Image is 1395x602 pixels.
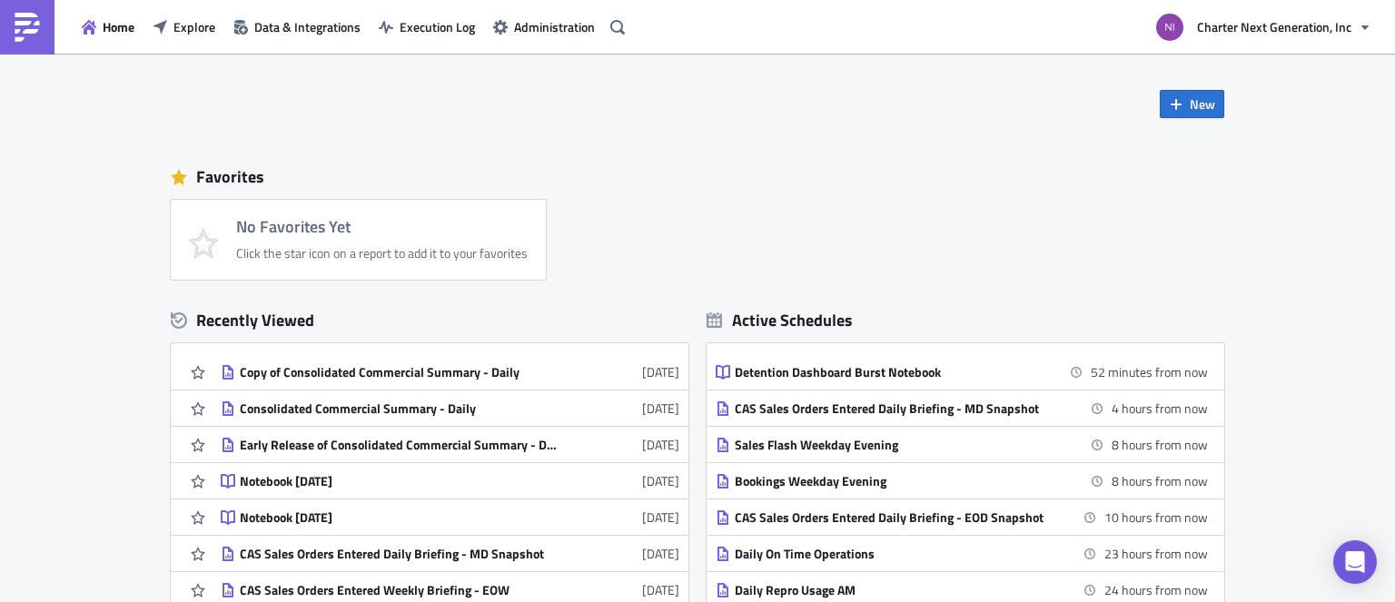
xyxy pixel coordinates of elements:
[716,536,1208,571] a: Daily On Time Operations23 hours from now
[171,163,1224,191] div: Favorites
[370,13,484,41] button: Execution Log
[240,437,558,453] div: Early Release of Consolidated Commercial Summary - Daily
[514,17,595,36] span: Administration
[236,218,528,236] h4: No Favorites Yet
[1112,471,1208,490] time: 2025-09-04 16:45
[1333,540,1377,584] div: Open Intercom Messenger
[103,17,134,36] span: Home
[716,499,1208,535] a: CAS Sales Orders Entered Daily Briefing - EOD Snapshot10 hours from now
[1145,7,1381,47] button: Charter Next Generation, Inc
[224,13,370,41] button: Data & Integrations
[143,13,224,41] button: Explore
[735,509,1053,526] div: CAS Sales Orders Entered Daily Briefing - EOD Snapshot
[221,427,679,462] a: Early Release of Consolidated Commercial Summary - Daily[DATE]
[716,354,1208,390] a: Detention Dashboard Burst Notebook52 minutes from now
[1091,362,1208,381] time: 2025-09-04 09:20
[642,435,679,454] time: 2025-08-30T13:28:18Z
[642,508,679,527] time: 2025-05-30T18:37:50Z
[735,546,1053,562] div: Daily On Time Operations
[642,471,679,490] time: 2025-05-30T19:39:39Z
[236,245,528,262] div: Click the star icon on a report to add it to your favorites
[1190,94,1215,113] span: New
[240,582,558,598] div: CAS Sales Orders Entered Weekly Briefing - EOW
[735,364,1053,380] div: Detention Dashboard Burst Notebook
[173,17,215,36] span: Explore
[1160,90,1224,118] button: New
[171,307,688,334] div: Recently Viewed
[642,399,679,418] time: 2025-08-30T13:33:58Z
[735,400,1053,417] div: CAS Sales Orders Entered Daily Briefing - MD Snapshot
[400,17,475,36] span: Execution Log
[735,473,1053,489] div: Bookings Weekday Evening
[642,362,679,381] time: 2025-08-30T13:34:56Z
[221,536,679,571] a: CAS Sales Orders Entered Daily Briefing - MD Snapshot[DATE]
[240,546,558,562] div: CAS Sales Orders Entered Daily Briefing - MD Snapshot
[716,427,1208,462] a: Sales Flash Weekday Evening8 hours from now
[735,582,1053,598] div: Daily Repro Usage AM
[484,13,604,41] button: Administration
[1104,508,1208,527] time: 2025-09-04 18:25
[1112,399,1208,418] time: 2025-09-04 12:15
[221,354,679,390] a: Copy of Consolidated Commercial Summary - Daily[DATE]
[1112,435,1208,454] time: 2025-09-04 16:45
[1104,544,1208,563] time: 2025-09-05 07:00
[1154,12,1185,43] img: Avatar
[240,509,558,526] div: Notebook [DATE]
[73,13,143,41] button: Home
[1197,17,1351,36] span: Charter Next Generation, Inc
[240,400,558,417] div: Consolidated Commercial Summary - Daily
[221,499,679,535] a: Notebook [DATE][DATE]
[240,364,558,380] div: Copy of Consolidated Commercial Summary - Daily
[716,463,1208,498] a: Bookings Weekday Evening8 hours from now
[13,13,42,42] img: PushMetrics
[707,310,853,331] div: Active Schedules
[221,390,679,426] a: Consolidated Commercial Summary - Daily[DATE]
[1104,580,1208,599] time: 2025-09-05 08:20
[642,544,679,563] time: 2025-05-08T16:47:17Z
[240,473,558,489] div: Notebook [DATE]
[716,390,1208,426] a: CAS Sales Orders Entered Daily Briefing - MD Snapshot4 hours from now
[642,580,679,599] time: 2025-05-08T16:45:49Z
[221,463,679,498] a: Notebook [DATE][DATE]
[735,437,1053,453] div: Sales Flash Weekday Evening
[254,17,361,36] span: Data & Integrations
